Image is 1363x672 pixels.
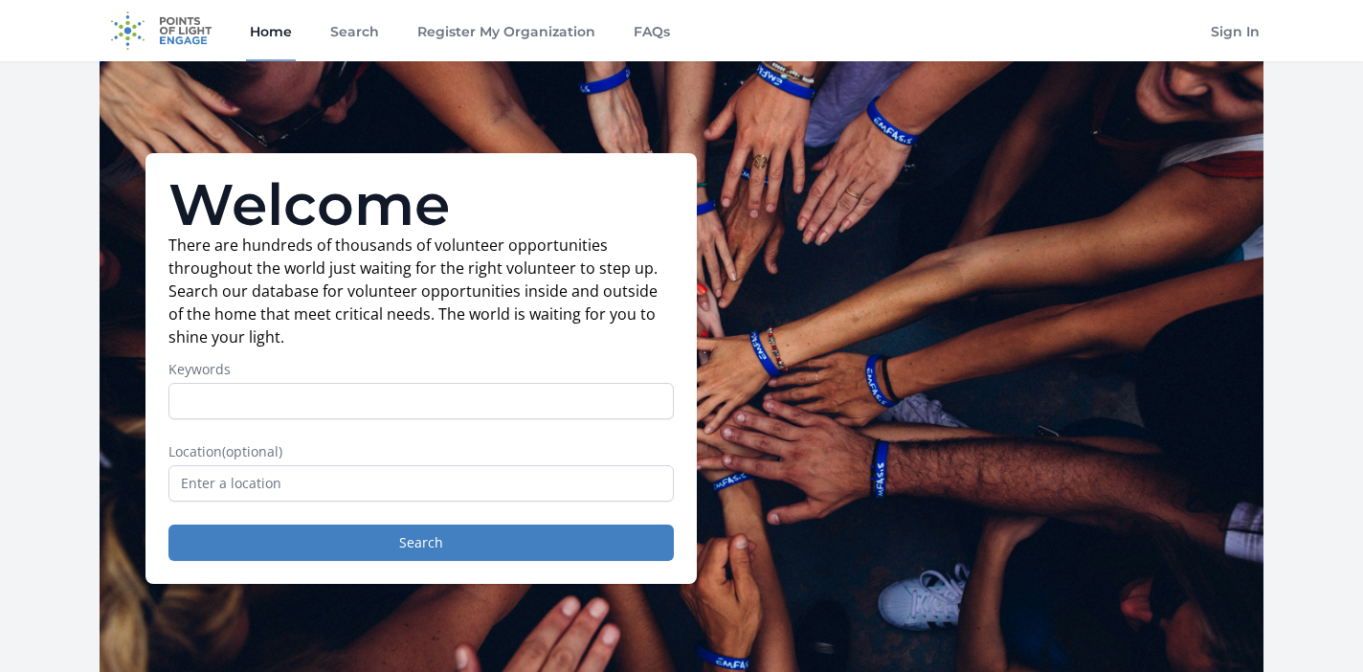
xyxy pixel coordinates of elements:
[222,442,282,460] span: (optional)
[168,465,674,502] input: Enter a location
[168,176,674,234] h1: Welcome
[168,442,674,461] label: Location
[168,234,674,348] p: There are hundreds of thousands of volunteer opportunities throughout the world just waiting for ...
[168,360,674,379] label: Keywords
[168,525,674,561] button: Search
